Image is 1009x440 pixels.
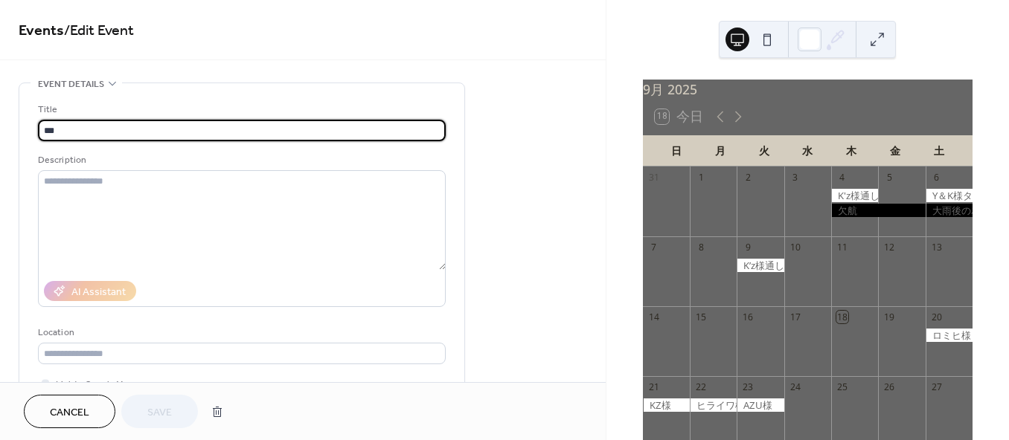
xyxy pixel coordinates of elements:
[698,135,742,166] div: 月
[883,241,896,253] div: 12
[830,135,874,166] div: 木
[930,171,943,184] div: 6
[836,311,849,323] div: 18
[742,241,755,253] div: 9
[647,311,660,323] div: 14
[24,395,115,428] button: Cancel
[836,241,849,253] div: 11
[786,135,830,166] div: 水
[643,398,690,412] div: KZ様
[647,381,660,393] div: 21
[742,311,755,323] div: 16
[742,171,755,184] div: 2
[789,241,801,253] div: 10
[647,171,660,184] div: 31
[695,171,708,184] div: 1
[742,381,755,393] div: 23
[38,102,443,117] div: Title
[19,16,64,45] a: Events
[926,329,973,342] div: ロミヒ様
[883,171,896,184] div: 5
[836,171,849,184] div: 4
[789,171,801,184] div: 3
[647,241,660,253] div: 7
[789,311,801,323] div: 17
[831,204,926,217] div: 欠航
[873,135,917,166] div: 金
[38,77,104,92] span: Event details
[643,80,973,99] div: 9月 2025
[737,259,784,272] div: K’z様通し便
[695,241,708,253] div: 8
[56,377,138,392] span: Link to Google Maps
[930,311,943,323] div: 20
[38,325,443,340] div: Location
[917,135,961,166] div: 土
[926,204,973,217] div: 大雨後の為欠航
[883,311,896,323] div: 19
[836,381,849,393] div: 25
[742,135,786,166] div: 火
[789,381,801,393] div: 24
[690,398,737,412] div: ヒライワ様
[64,16,134,45] span: / Edit Event
[695,311,708,323] div: 15
[38,152,443,168] div: Description
[655,135,699,166] div: 日
[926,189,973,202] div: Y＆K様タイラバ便
[930,381,943,393] div: 27
[930,241,943,253] div: 13
[737,398,784,412] div: AZU様
[695,381,708,393] div: 22
[831,189,878,202] div: K'z様通し便
[50,405,89,421] span: Cancel
[883,381,896,393] div: 26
